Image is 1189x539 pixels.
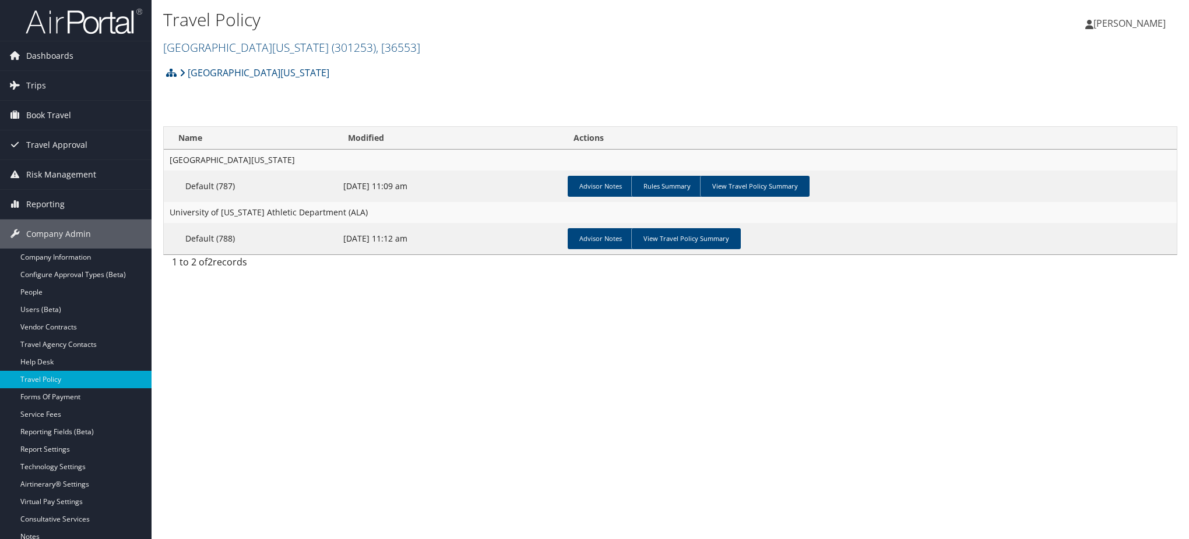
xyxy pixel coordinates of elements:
th: Modified: activate to sort column ascending [337,127,563,150]
td: University of [US_STATE] Athletic Department (ALA) [164,202,1177,223]
a: [PERSON_NAME] [1085,6,1177,41]
a: View Travel Policy Summary [631,228,741,249]
td: [DATE] 11:12 am [337,223,563,254]
span: Risk Management [26,160,96,189]
td: Default (788) [164,223,337,254]
span: Reporting [26,190,65,219]
a: Advisor Notes [568,228,634,249]
span: 2 [207,256,213,268]
a: Advisor Notes [568,176,634,197]
span: Travel Approval [26,130,87,159]
span: Dashboards [26,41,73,70]
img: airportal-logo.png [26,8,142,35]
span: , [ 36553 ] [376,40,420,55]
a: View Travel Policy Summary [700,176,810,197]
th: Actions [563,127,1177,150]
a: Rules Summary [631,176,702,197]
td: [DATE] 11:09 am [337,171,563,202]
span: [PERSON_NAME] [1093,17,1166,30]
td: [GEOGRAPHIC_DATA][US_STATE] [164,150,1177,171]
div: 1 to 2 of records [172,255,408,275]
h1: Travel Policy [163,8,839,32]
th: Name: activate to sort column ascending [164,127,337,150]
td: Default (787) [164,171,337,202]
span: Company Admin [26,219,91,249]
span: Trips [26,71,46,100]
span: Book Travel [26,101,71,130]
span: ( 301253 ) [332,40,376,55]
a: [GEOGRAPHIC_DATA][US_STATE] [180,61,329,84]
a: [GEOGRAPHIC_DATA][US_STATE] [163,40,420,55]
